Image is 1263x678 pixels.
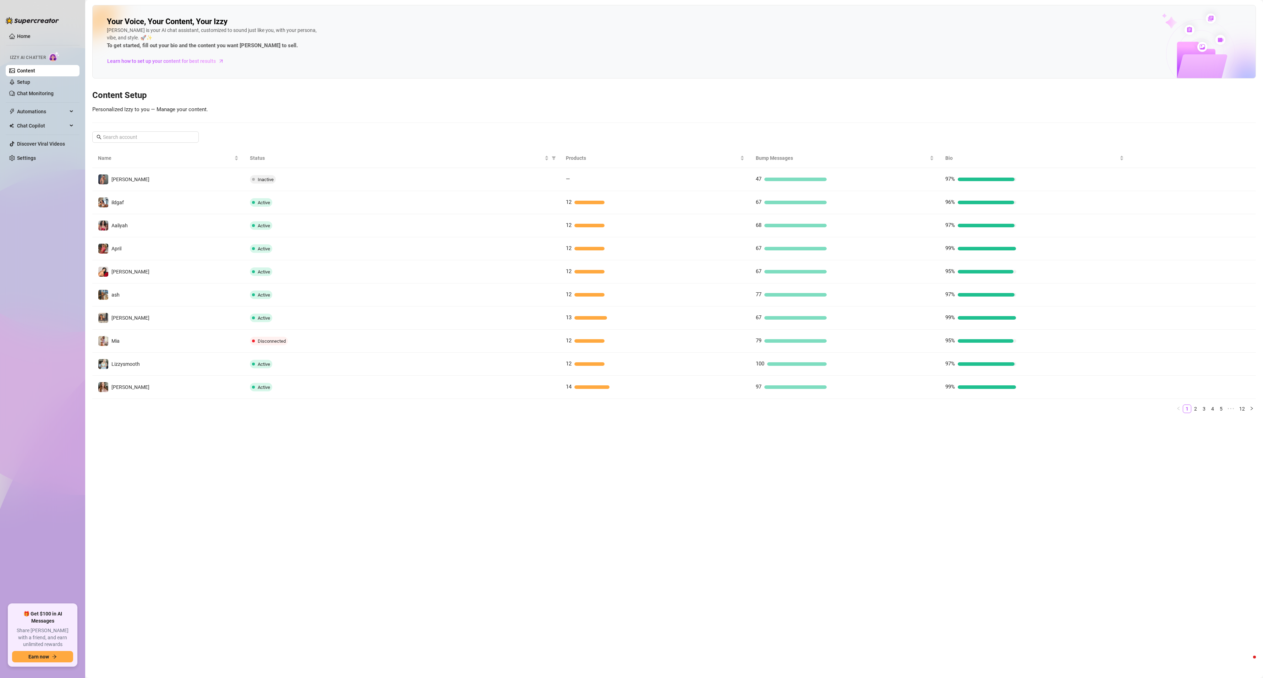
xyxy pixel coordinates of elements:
[560,148,750,168] th: Products
[111,315,149,321] span: [PERSON_NAME]
[17,106,67,117] span: Automations
[17,68,35,74] a: Content
[103,133,189,141] input: Search account
[258,385,270,390] span: Active
[111,223,128,228] span: Aaliyah
[756,268,761,275] span: 67
[97,135,102,140] span: search
[17,79,30,85] a: Setup
[258,292,270,298] span: Active
[258,200,270,205] span: Active
[756,222,761,228] span: 68
[756,314,761,321] span: 67
[111,269,149,275] span: [PERSON_NAME]
[1225,405,1237,413] li: Next 5 Pages
[566,268,572,275] span: 12
[945,222,955,228] span: 97%
[1200,405,1208,413] li: 3
[945,154,1118,162] span: Bio
[945,268,955,275] span: 95%
[1183,405,1191,413] a: 1
[17,33,31,39] a: Home
[111,361,140,367] span: Lizzysmooth
[49,51,60,62] img: AI Chatter
[945,384,955,390] span: 99%
[17,91,54,96] a: Chat Monitoring
[92,148,244,168] th: Name
[1183,405,1191,413] li: 1
[12,627,73,648] span: Share [PERSON_NAME] with a friend, and earn unlimited rewards
[945,314,955,321] span: 99%
[1208,405,1217,413] li: 4
[945,291,955,298] span: 97%
[10,54,46,61] span: Izzy AI Chatter
[566,291,572,298] span: 12
[566,384,572,390] span: 14
[218,58,225,65] span: arrow-right
[1247,405,1256,413] button: right
[9,123,14,128] img: Chat Copilot
[258,362,270,367] span: Active
[107,42,298,49] strong: To get started, fill out your bio and the content you want [PERSON_NAME] to sell.
[258,246,270,251] span: Active
[111,200,124,205] span: ildgaf
[566,199,572,205] span: 12
[107,55,229,67] a: Learn how to set up your content for best results
[756,337,761,344] span: 79
[17,120,67,131] span: Chat Copilot
[111,338,120,344] span: Mia
[98,154,233,162] span: Name
[756,360,764,367] span: 100
[98,336,108,346] img: Mia
[1146,6,1256,78] img: ai-chatter-content-library-cLFOSyPT.png
[111,177,149,182] span: [PERSON_NAME]
[750,148,940,168] th: Bump Messages
[17,155,36,161] a: Settings
[1200,405,1208,413] a: 3
[9,109,15,114] span: thunderbolt
[1217,405,1225,413] li: 5
[258,338,286,344] span: Disconnected
[945,337,955,344] span: 95%
[52,654,57,659] span: arrow-right
[98,313,108,323] img: Esmeralda
[28,654,49,660] span: Earn now
[756,154,928,162] span: Bump Messages
[1174,405,1183,413] li: Previous Page
[6,17,59,24] img: logo-BBDzfeDw.svg
[1237,405,1247,413] li: 12
[111,246,121,251] span: April
[258,269,270,275] span: Active
[566,154,738,162] span: Products
[566,337,572,344] span: 12
[98,197,108,207] img: ildgaf
[111,292,120,298] span: ash
[566,245,572,251] span: 12
[98,221,108,230] img: Aaliyah
[945,199,955,205] span: 96%
[98,359,108,369] img: Lizzysmooth
[92,90,1256,101] h3: Content Setup
[1176,406,1181,411] span: left
[12,611,73,624] span: 🎁 Get $100 in AI Messages
[98,244,108,254] img: April
[1250,406,1254,411] span: right
[945,245,955,251] span: 99%
[1192,405,1199,413] a: 2
[756,384,761,390] span: 97
[945,176,955,182] span: 97%
[12,651,73,662] button: Earn nowarrow-right
[92,106,208,113] span: Personalized Izzy to you — Manage your content.
[98,267,108,277] img: Sophia
[258,223,270,228] span: Active
[550,153,557,163] span: filter
[1247,405,1256,413] li: Next Page
[244,148,561,168] th: Status
[756,291,761,298] span: 77
[1237,405,1247,413] a: 12
[107,57,216,65] span: Learn how to set up your content for best results
[258,177,274,182] span: Inactive
[756,199,761,205] span: 67
[756,176,761,182] span: 47
[111,384,149,390] span: [PERSON_NAME]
